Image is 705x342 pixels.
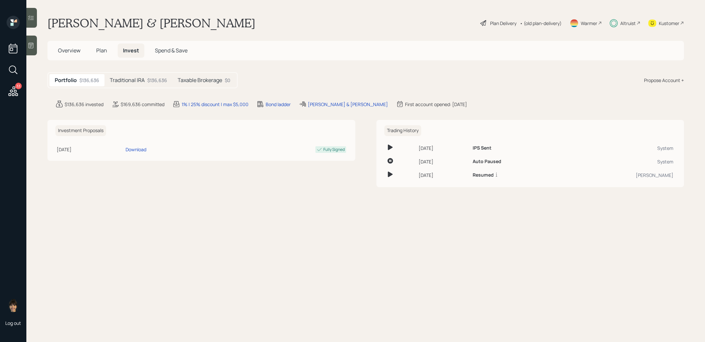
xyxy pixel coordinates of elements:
h5: Portfolio [55,77,77,83]
div: Altruist [620,20,636,27]
div: Bond ladder [266,101,291,108]
div: Kustomer [659,20,679,27]
div: System [564,145,673,152]
div: 33 [15,83,22,89]
span: Overview [58,47,80,54]
span: Spend & Save [155,47,188,54]
div: $136,636 invested [65,101,103,108]
div: $136,636 [79,77,99,84]
h6: Resumed [473,172,494,178]
img: treva-nostdahl-headshot.png [7,299,20,312]
h1: [PERSON_NAME] & [PERSON_NAME] [47,16,255,30]
div: [DATE] [419,158,467,165]
div: Propose Account + [644,77,684,84]
div: $0 [225,77,230,84]
div: Download [126,146,146,153]
h5: Traditional IRA [110,77,145,83]
div: First account opened: [DATE] [405,101,467,108]
div: Log out [5,320,21,326]
div: [DATE] [57,146,123,153]
div: $136,636 [147,77,167,84]
div: 1% | 25% discount | max $5,000 [182,101,249,108]
div: [PERSON_NAME] & [PERSON_NAME] [308,101,388,108]
div: • (old plan-delivery) [520,20,562,27]
span: Plan [96,47,107,54]
h6: Auto Paused [473,159,501,164]
div: System [564,158,673,165]
div: Warmer [581,20,597,27]
div: [PERSON_NAME] [564,172,673,179]
h6: IPS Sent [473,145,491,151]
div: [DATE] [419,145,467,152]
div: Plan Delivery [490,20,516,27]
div: [DATE] [419,172,467,179]
span: Invest [123,47,139,54]
div: $169,636 committed [121,101,164,108]
h6: Investment Proposals [55,125,106,136]
h6: Trading History [384,125,421,136]
h5: Taxable Brokerage [178,77,222,83]
div: Fully Signed [323,147,345,153]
